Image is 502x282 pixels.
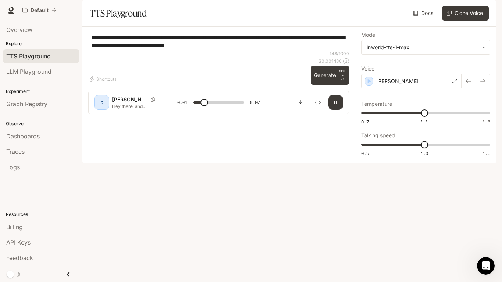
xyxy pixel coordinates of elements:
p: Talking speed [361,133,395,138]
span: 1.1 [420,119,428,125]
span: 1.5 [483,119,490,125]
button: Download audio [293,95,308,110]
p: Hey there, and welcome back to the show! We've got a fascinating episode lined up [DATE], includi... [112,103,159,109]
span: 0.5 [361,150,369,156]
div: inworld-tts-1-max [367,44,478,51]
button: Copy Voice ID [148,97,158,102]
div: inworld-tts-1-max [362,40,490,54]
p: $ 0.001480 [319,58,342,64]
button: Inspect [311,95,325,110]
button: GenerateCTRL +⏎ [311,66,349,85]
p: [PERSON_NAME] [112,96,148,103]
p: Temperature [361,101,392,106]
div: D [96,97,108,108]
button: Shortcuts [88,73,119,85]
button: Clone Voice [442,6,489,21]
p: [PERSON_NAME] [376,77,419,85]
p: ⏎ [339,69,346,82]
h1: TTS Playground [90,6,147,21]
p: CTRL + [339,69,346,77]
span: 1.0 [420,150,428,156]
span: 1.5 [483,150,490,156]
iframe: Intercom live chat [477,257,495,275]
p: Voice [361,66,374,71]
p: Default [31,7,49,14]
button: All workspaces [19,3,60,18]
span: 0.7 [361,119,369,125]
p: Model [361,32,376,37]
a: Docs [412,6,436,21]
p: 148 / 1000 [330,50,349,57]
span: 0:07 [250,99,260,106]
span: 0:01 [177,99,187,106]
